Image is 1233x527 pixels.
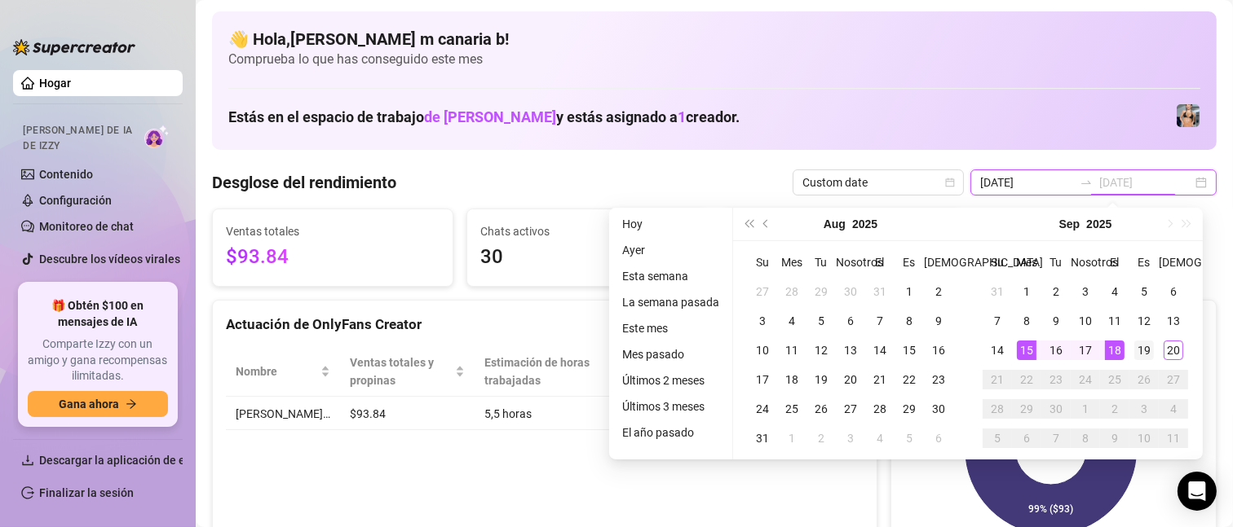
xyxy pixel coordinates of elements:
td: 2025-07-27 [748,277,777,306]
td: 2025-10-04 [1159,394,1188,424]
td: 2025-09-29 [1012,394,1041,424]
font: [PERSON_NAME]… [236,407,330,420]
td: 2025-10-02 [1100,394,1129,424]
input: Fecha de finalización [1099,173,1192,191]
td: 2025-09-11 [1100,306,1129,336]
td: 2025-09-28 [983,394,1012,424]
td: 2025-08-25 [777,394,807,424]
a: Descubre los vídeos virales [39,253,180,266]
div: 8 [1076,428,1095,448]
div: 29 [1017,399,1036,419]
div: 31 [988,282,1007,301]
td: 2025-09-03 [1071,277,1100,306]
font: Estás en el espacio de trabajo [228,108,424,125]
div: 26 [811,399,831,419]
font: 👋 Hola, [228,29,290,49]
td: 2025-08-09 [924,306,953,336]
font: ! [505,29,509,49]
td: 2025-10-06 [1012,424,1041,453]
div: 24 [753,399,772,419]
span: derecho de intercambio [1080,176,1093,189]
td: 2025-08-16 [924,336,953,365]
div: 6 [841,311,860,331]
td: 2025-08-21 [865,365,895,394]
button: Elige un mes [1059,208,1081,240]
div: 4 [782,311,802,331]
span: calendario [945,178,955,187]
font: Esta semana [622,270,688,283]
td: 2025-08-03 [748,306,777,336]
button: Elige un año [1086,208,1111,240]
font: Ayer [622,244,645,257]
td: 2025-08-11 [777,336,807,365]
div: 28 [988,399,1007,419]
font: Últimos 2 meses [622,374,705,387]
font: El año pasado [622,426,694,439]
font: de [PERSON_NAME] [424,108,556,125]
font: Mes pasado [622,348,684,361]
div: 3 [753,311,772,331]
td: 2025-09-24 [1071,365,1100,394]
td: 2025-09-12 [1129,306,1159,336]
td: 2025-09-03 [836,424,865,453]
td: 2025-09-09 [1041,306,1071,336]
div: 26 [1134,370,1154,389]
td: 2025-08-22 [895,365,924,394]
td: 2025-08-18 [777,365,807,394]
div: 11 [1105,311,1125,331]
div: 2 [929,282,948,301]
td: 2025-10-07 [1041,424,1071,453]
span: descargar [21,454,34,467]
td: 2025-09-10 [1071,306,1100,336]
div: 28 [782,282,802,301]
td: 2025-08-13 [836,336,865,365]
td: 2025-09-02 [1041,277,1071,306]
td: 2025-10-10 [1129,424,1159,453]
td: 2025-09-05 [895,424,924,453]
font: 5,5 horas [484,407,532,420]
div: 8 [1017,311,1036,331]
div: 2 [1046,282,1066,301]
div: 23 [929,370,948,389]
font: Su [756,257,769,270]
font: Ventas totales y propinas [350,356,434,387]
div: 12 [1134,311,1154,331]
font: Comprueba lo que has conseguido este mes [228,51,483,67]
font: Actuación de OnlyFans Creator [226,316,422,332]
font: [PERSON_NAME] de IA de Izzy [23,125,133,152]
font: Últimos 3 meses [622,400,705,413]
div: 28 [870,399,890,419]
td: 2025-07-30 [836,277,865,306]
div: 2 [811,428,831,448]
div: 5 [899,428,919,448]
font: Su [991,257,1004,270]
td: 2025-09-22 [1012,365,1041,394]
td: 2025-09-23 [1041,365,1071,394]
td: 2025-09-15 [1012,336,1041,365]
img: Verónica [1177,104,1200,127]
div: 5 [988,428,1007,448]
div: 19 [1134,340,1154,360]
div: 20 [841,370,860,389]
a: Finalizar la sesión [39,486,134,499]
td: 2025-08-14 [865,336,895,365]
div: 29 [899,399,919,419]
td: 2025-08-07 [865,306,895,336]
div: 9 [929,311,948,331]
td: 2025-08-10 [748,336,777,365]
td: 2025-08-24 [748,394,777,424]
div: 16 [1046,340,1066,360]
div: 17 [1076,340,1095,360]
td: 2025-08-30 [924,394,953,424]
td: 2025-08-01 [895,277,924,306]
div: 1 [1076,399,1095,419]
td: 2025-09-14 [983,336,1012,365]
td: 2025-08-19 [807,365,836,394]
td: 2025-09-01 [1012,277,1041,306]
div: 25 [1105,370,1125,389]
div: 15 [1017,340,1036,360]
font: 1 [678,108,686,125]
div: 27 [1164,370,1183,389]
div: 1 [782,428,802,448]
div: 3 [841,428,860,448]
